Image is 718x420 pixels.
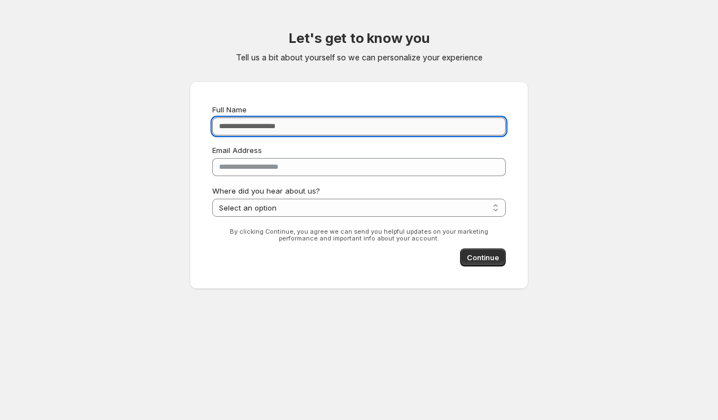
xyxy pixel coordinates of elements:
h2: Let's get to know you [288,29,430,47]
span: Full Name [212,105,247,114]
p: By clicking Continue, you agree we can send you helpful updates on your marketing performance and... [212,228,506,242]
button: Continue [460,248,506,266]
p: Tell us a bit about yourself so we can personalize your experience [236,52,483,63]
span: Email Address [212,146,262,155]
span: Where did you hear about us? [212,186,320,195]
span: Continue [467,252,499,263]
